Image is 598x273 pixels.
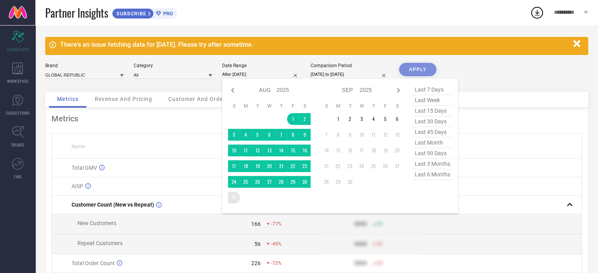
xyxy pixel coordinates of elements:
[287,129,299,141] td: Fri Aug 08 2025
[413,169,452,180] span: last 6 months
[287,145,299,156] td: Fri Aug 15 2025
[299,145,311,156] td: Sat Aug 16 2025
[332,160,344,172] td: Mon Sep 22 2025
[344,145,356,156] td: Tue Sep 16 2025
[299,160,311,172] td: Sat Aug 23 2025
[240,129,252,141] td: Mon Aug 04 2025
[356,160,368,172] td: Wed Sep 24 2025
[252,160,263,172] td: Tue Aug 19 2025
[368,145,379,156] td: Thu Sep 18 2025
[275,103,287,109] th: Thursday
[275,129,287,141] td: Thu Aug 07 2025
[263,160,275,172] td: Wed Aug 20 2025
[72,202,154,208] span: Customer Count (New vs Repeat)
[530,5,544,20] div: Open download list
[354,260,367,266] div: 9999
[252,145,263,156] td: Tue Aug 12 2025
[368,113,379,125] td: Thu Sep 04 2025
[413,159,452,169] span: last 3 months
[57,96,79,102] span: Metrics
[379,160,391,172] td: Fri Sep 26 2025
[228,176,240,188] td: Sun Aug 24 2025
[413,106,452,116] span: last 15 days
[77,220,116,226] span: New Customers
[413,95,452,106] span: last week
[287,103,299,109] th: Friday
[332,103,344,109] th: Monday
[344,113,356,125] td: Tue Sep 02 2025
[228,103,240,109] th: Sunday
[161,11,173,16] span: PRO
[254,241,261,247] div: 56
[228,129,240,141] td: Sun Aug 03 2025
[344,160,356,172] td: Tue Sep 23 2025
[263,176,275,188] td: Wed Aug 27 2025
[263,129,275,141] td: Wed Aug 06 2025
[275,176,287,188] td: Thu Aug 28 2025
[112,11,148,16] span: SUBSCRIBE
[299,176,311,188] td: Sat Aug 30 2025
[320,145,332,156] td: Sun Sep 14 2025
[72,260,115,266] span: Total Order Count
[413,116,452,127] span: last 30 days
[222,70,301,79] input: Select date range
[271,241,282,247] span: -45%
[77,240,123,246] span: Repeat Customers
[228,145,240,156] td: Sun Aug 10 2025
[240,160,252,172] td: Mon Aug 18 2025
[112,6,177,19] a: SUBSCRIBEPRO
[45,5,108,21] span: Partner Insights
[72,165,97,171] span: Total GMV
[228,86,237,95] div: Previous month
[379,103,391,109] th: Friday
[379,129,391,141] td: Fri Sep 12 2025
[311,70,389,79] input: Select comparison period
[356,129,368,141] td: Wed Sep 10 2025
[240,176,252,188] td: Mon Aug 25 2025
[6,46,29,52] span: SCORECARDS
[228,192,240,203] td: Sun Aug 31 2025
[332,145,344,156] td: Mon Sep 15 2025
[368,160,379,172] td: Thu Sep 25 2025
[320,129,332,141] td: Sun Sep 07 2025
[320,103,332,109] th: Sunday
[332,113,344,125] td: Mon Sep 01 2025
[271,221,282,227] span: -77%
[72,144,85,149] span: Name
[252,176,263,188] td: Tue Aug 26 2025
[299,103,311,109] th: Saturday
[240,103,252,109] th: Monday
[413,137,452,148] span: last month
[228,160,240,172] td: Sun Aug 17 2025
[240,145,252,156] td: Mon Aug 11 2025
[377,241,383,247] span: 50
[95,96,152,102] span: Revenue And Pricing
[413,127,452,137] span: last 45 days
[377,260,383,266] span: 50
[332,176,344,188] td: Mon Sep 29 2025
[271,260,282,266] span: -72%
[356,145,368,156] td: Wed Sep 17 2025
[168,96,228,102] span: Customer And Orders
[252,103,263,109] th: Tuesday
[11,142,24,148] span: TRENDS
[45,63,124,68] div: Brand
[263,103,275,109] th: Wednesday
[377,221,383,227] span: 50
[344,129,356,141] td: Tue Sep 09 2025
[311,63,389,68] div: Comparison Period
[6,110,30,116] span: SUGGESTIONS
[394,86,403,95] div: Next month
[354,221,367,227] div: 9999
[320,176,332,188] td: Sun Sep 28 2025
[7,78,29,84] span: WORKSPACE
[320,160,332,172] td: Sun Sep 21 2025
[275,145,287,156] td: Thu Aug 14 2025
[344,103,356,109] th: Tuesday
[368,103,379,109] th: Thursday
[72,183,83,189] span: AISP
[391,113,403,125] td: Sat Sep 06 2025
[263,145,275,156] td: Wed Aug 13 2025
[252,129,263,141] td: Tue Aug 05 2025
[379,145,391,156] td: Fri Sep 19 2025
